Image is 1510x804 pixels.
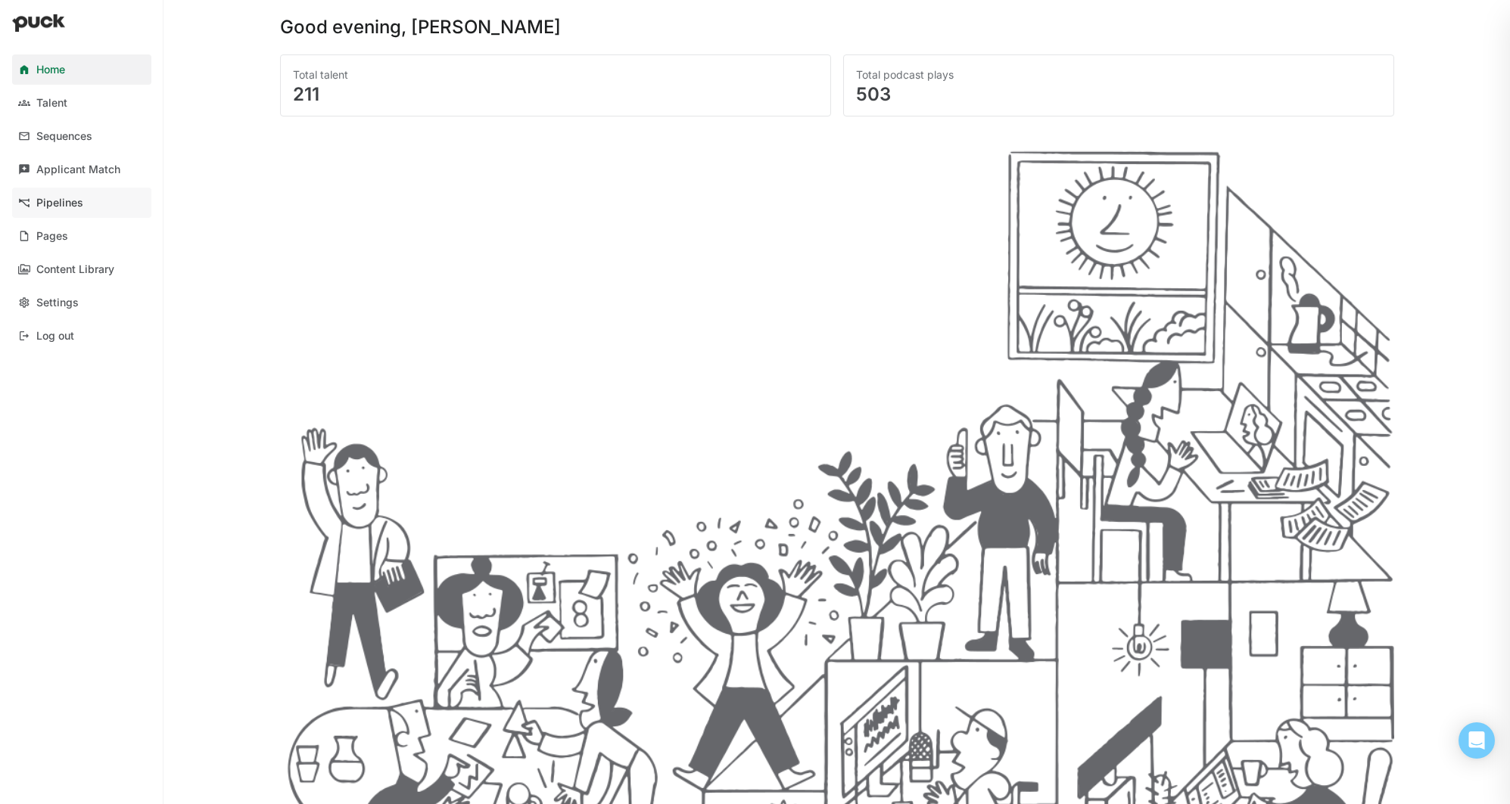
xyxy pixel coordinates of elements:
[36,64,65,76] div: Home
[293,85,818,104] div: 211
[36,130,92,143] div: Sequences
[856,67,1381,82] div: Total podcast plays
[293,67,818,82] div: Total talent
[36,97,67,110] div: Talent
[12,287,151,318] a: Settings
[856,85,1381,104] div: 503
[12,221,151,251] a: Pages
[1459,722,1495,759] div: Open Intercom Messenger
[36,296,79,309] div: Settings
[12,88,151,118] a: Talent
[12,154,151,185] a: Applicant Match
[36,163,120,176] div: Applicant Match
[12,254,151,284] a: Content Library
[12,54,151,85] a: Home
[12,121,151,151] a: Sequences
[36,330,74,343] div: Log out
[36,263,114,276] div: Content Library
[36,230,68,243] div: Pages
[12,188,151,218] a: Pipelines
[280,18,561,36] div: Good evening, [PERSON_NAME]
[36,197,83,210] div: Pipelines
